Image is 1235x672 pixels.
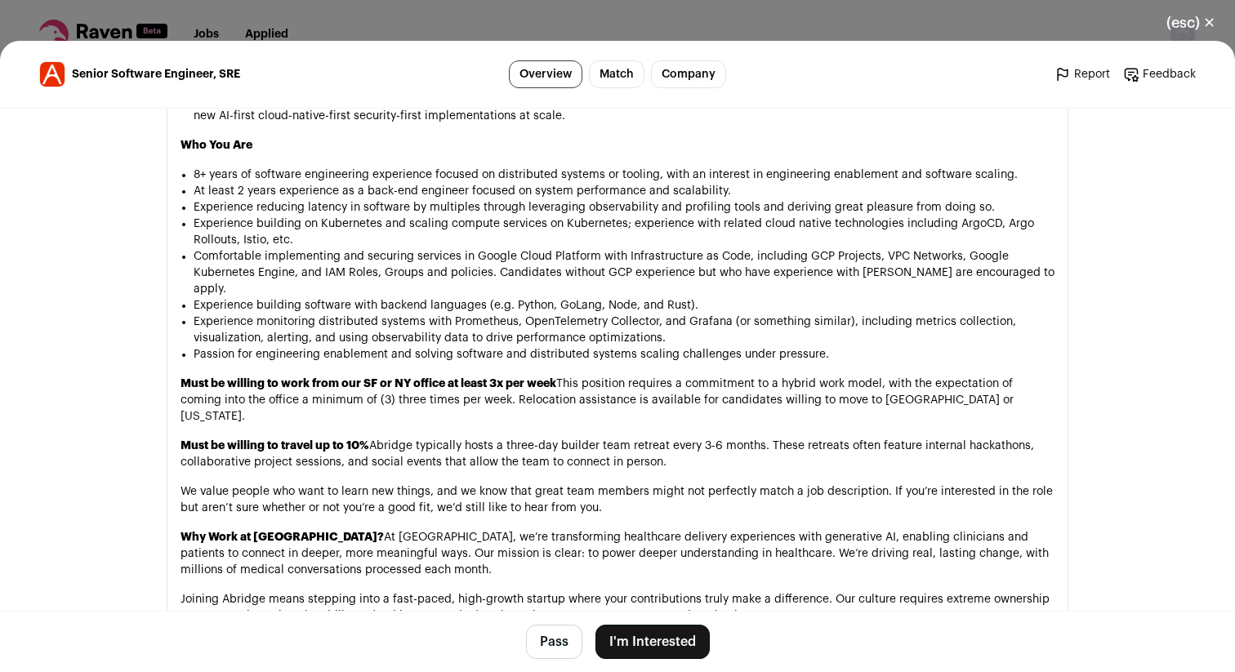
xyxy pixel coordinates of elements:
[181,140,252,151] strong: Who You Are
[194,297,1054,314] li: Experience building software with backend languages (e.g. Python, GoLang, Node, and Rust).
[595,625,710,659] button: I'm Interested
[194,346,1054,363] li: Passion for engineering enablement and solving software and distributed systems scaling challenge...
[194,216,1054,248] li: Experience building on Kubernetes and scaling compute services on Kubernetes; experience with rel...
[526,625,582,659] button: Pass
[1147,5,1235,41] button: Close modal
[1054,66,1110,82] a: Report
[40,62,65,87] img: 6a7595bd5d53bccf7edf26032886709c193295b874367f76bb8cd7b9ef2ccceb.png
[1123,66,1196,82] a: Feedback
[72,66,240,82] span: Senior Software Engineer, SRE
[181,529,1054,578] p: At [GEOGRAPHIC_DATA], we’re transforming healthcare delivery experiences with generative AI, enab...
[589,60,644,88] a: Match
[194,183,1054,199] li: At least 2 years experience as a back-end engineer focused on system performance and scalability.
[181,438,1054,470] p: Abridge typically hosts a three-day builder team retreat every 3-6 months. These retreats often f...
[194,199,1054,216] li: Experience reducing latency in software by multiples through leveraging observability and profili...
[181,483,1054,516] p: We value people who want to learn new things, and we know that great team members might not perfe...
[181,532,384,543] strong: Why Work at [GEOGRAPHIC_DATA]?
[181,378,556,389] strong: Must be willing to work from our SF or NY office at least 3x per week
[194,167,1054,183] li: 8+ years of software engineering experience focused on distributed systems or tooling, with an in...
[181,440,369,452] strong: Must be willing to travel up to 10%
[194,314,1054,346] li: Experience monitoring distributed systems with Prometheus, OpenTelemetry Collector, and Grafana (...
[181,376,1054,425] p: This position requires a commitment to a hybrid work model, with the expectation of coming into t...
[509,60,582,88] a: Overview
[194,248,1054,297] li: Comfortable implementing and securing services in Google Cloud Platform with Infrastructure as Co...
[181,591,1054,624] p: Joining Abridge means stepping into a fast-paced, high-growth startup where your contributions tr...
[651,60,726,88] a: Company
